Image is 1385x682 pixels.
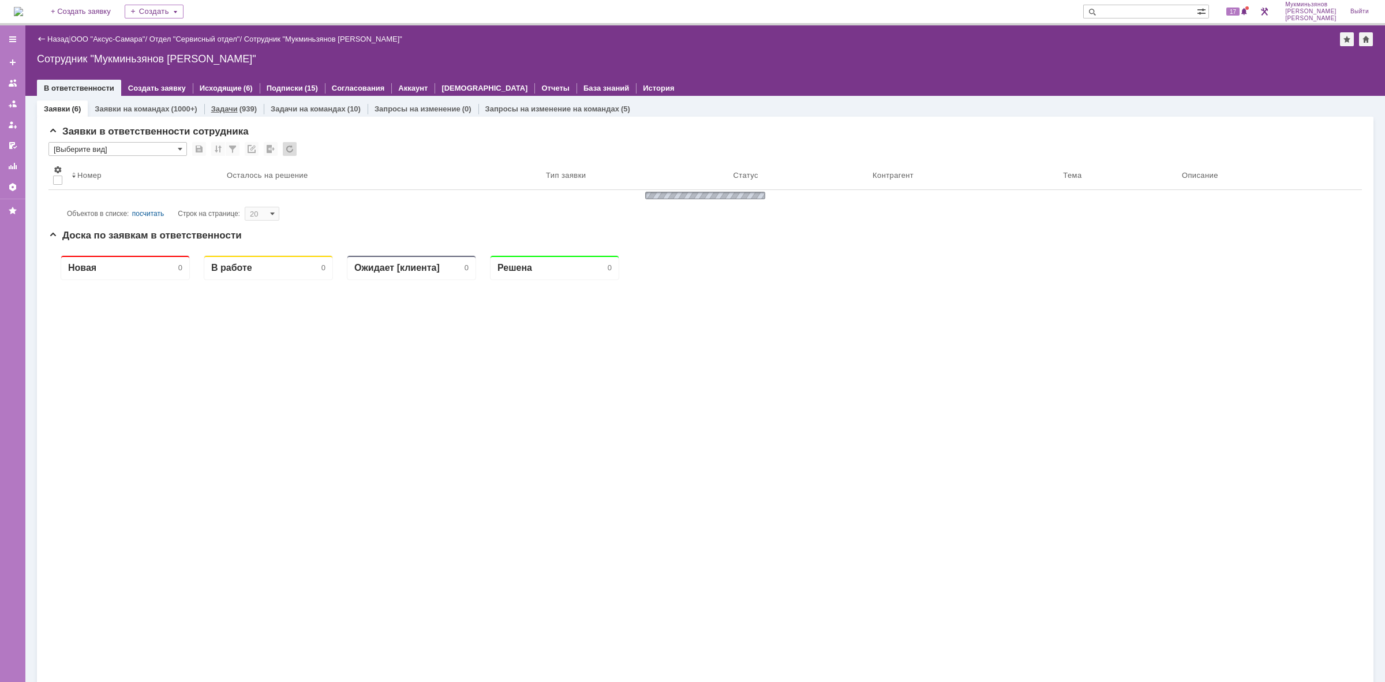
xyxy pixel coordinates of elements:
div: Обновлять список [283,142,297,156]
div: Описание [1182,171,1218,180]
div: Сохранить вид [192,142,206,156]
span: Заявки в ответственности сотрудника [48,126,249,137]
div: Статус [733,171,758,180]
th: Статус [728,161,868,190]
a: Исходящие [200,84,242,92]
div: 0 [416,17,420,26]
div: Фильтрация... [226,142,239,156]
a: Отдел "Сервисный отдел" [149,35,240,43]
a: Мои согласования [3,136,22,155]
span: 17 [1226,8,1240,16]
a: Задачи [211,105,238,113]
div: посчитать [132,207,164,221]
div: Добавить в избранное [1340,32,1354,46]
th: Номер [67,161,222,190]
a: Создать заявку [3,53,22,72]
div: Экспорт списка [264,142,278,156]
a: Отчеты [541,84,570,92]
span: Настройки [53,165,62,174]
th: Осталось на решение [222,161,541,190]
div: Скопировать ссылку на список [245,142,259,156]
a: Назад [47,35,69,43]
div: (6) [244,84,253,92]
div: Сотрудник "Мукминьзянов [PERSON_NAME]" [37,53,1373,65]
a: Отчеты [3,157,22,176]
a: Перейти на домашнюю страницу [14,7,23,16]
div: (939) [239,105,257,113]
a: В ответственности [44,84,114,92]
a: Настройки [3,178,22,196]
div: | [69,34,70,43]
div: Сортировка... [211,142,225,156]
div: Ожидает [клиента] [306,16,391,27]
div: (15) [305,84,318,92]
div: 0 [559,17,563,26]
a: Запросы на изменение [375,105,461,113]
a: [DEMOGRAPHIC_DATA] [441,84,527,92]
div: Номер [77,171,102,180]
a: База знаний [583,84,629,92]
a: Заявки на командах [3,74,22,92]
div: Тема [1063,171,1081,180]
div: (1000+) [171,105,197,113]
a: Запросы на изменение на командах [485,105,619,113]
i: Строк на странице: [67,207,240,221]
div: (0) [462,105,471,113]
div: Осталось на решение [227,171,308,180]
th: Тема [1058,161,1177,190]
a: Заявки в моей ответственности [3,95,22,113]
a: Подписки [267,84,303,92]
div: (10) [347,105,361,113]
div: (6) [72,105,81,113]
div: Сотрудник "Мукминьзянов [PERSON_NAME]" [244,35,402,43]
div: Новая [20,16,48,27]
th: Тип заявки [541,161,728,190]
span: Объектов в списке: [67,210,129,218]
a: ООО "Аксус-Самара" [71,35,145,43]
a: Мои заявки [3,115,22,134]
div: Тип заявки [546,171,586,180]
div: (5) [621,105,630,113]
img: logo [14,7,23,16]
span: Доска по заявкам в ответственности [48,230,242,241]
span: Мукминьзянов [1285,1,1337,8]
a: Аккаунт [398,84,428,92]
a: Заявки [44,105,70,113]
img: wJIQAAOwAAAAAAAAAAAA== [642,190,769,201]
div: 0 [130,17,134,26]
span: Расширенный поиск [1197,5,1208,16]
div: В работе [163,16,204,27]
div: / [71,35,149,43]
th: Контрагент [868,161,1058,190]
div: Контрагент [873,171,914,180]
span: [PERSON_NAME] [1285,15,1337,22]
a: Заявки на командах [95,105,169,113]
a: Согласования [332,84,385,92]
a: Создать заявку [128,84,186,92]
div: Решена [449,16,484,27]
div: Сделать домашней страницей [1359,32,1373,46]
a: История [643,84,674,92]
div: / [149,35,244,43]
a: Перейти в интерфейс администратора [1257,5,1271,18]
div: Создать [125,5,184,18]
a: Задачи на командах [271,105,346,113]
span: [PERSON_NAME] [1285,8,1337,15]
div: 0 [273,17,277,26]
